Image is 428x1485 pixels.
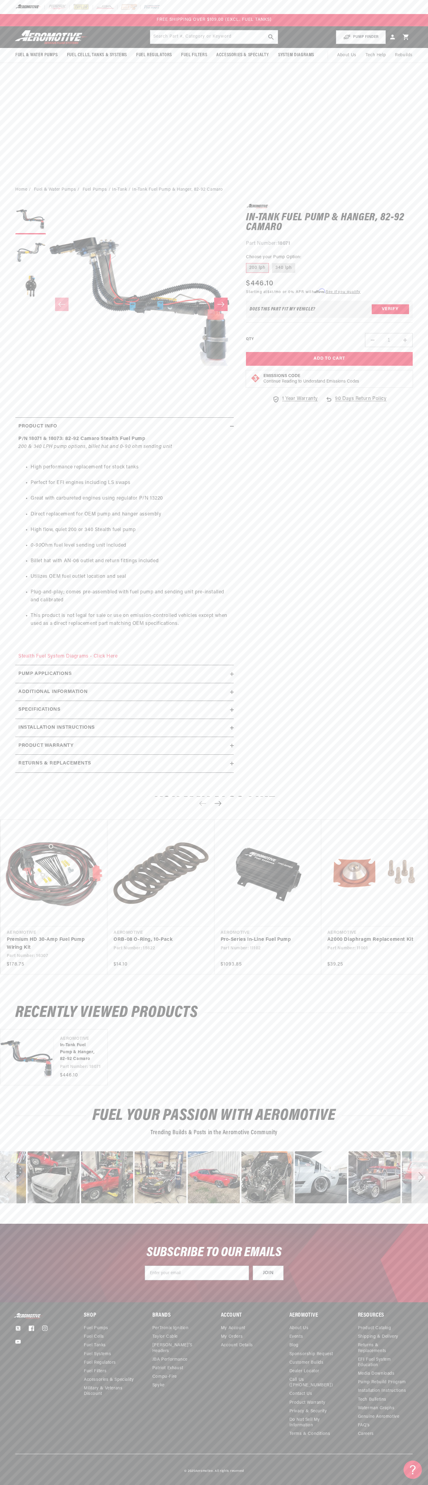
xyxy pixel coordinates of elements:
summary: Fuel Regulators [132,48,177,62]
a: Events [289,1333,303,1341]
h2: Fuel Your Passion with Aeromotive [15,1109,413,1123]
div: image number 11 [28,1151,80,1203]
a: Home [15,186,27,193]
a: FAQ’s [358,1421,370,1430]
label: 340 lph [272,263,295,273]
a: [PERSON_NAME]’s Headers [152,1341,203,1355]
a: Sponsorship Request [289,1350,333,1358]
a: Taylor Cable [152,1333,178,1341]
div: image number 17 [348,1151,400,1203]
a: Shipping & Delivery [358,1333,398,1341]
small: All rights reserved [215,1469,244,1473]
a: Spyke [152,1381,165,1390]
h2: Returns & replacements [18,760,91,768]
span: 90 Days Return Policy [335,395,387,409]
a: Pump Rebuild Program [358,1378,406,1387]
strong: Emissions Code [263,374,300,378]
a: In-Tank Fuel Pump & Hanger, 82-92 Camaro [60,1042,95,1062]
span: System Diagrams [278,52,314,58]
a: Fuel & Water Pumps [34,186,76,193]
li: Plug-and-play; comes pre-assembled with fuel pump and sending unit pre-installed and calibrated [31,588,231,604]
button: Previous slide [196,797,210,810]
summary: Rebuilds [390,48,417,63]
a: Compu-Fire [152,1373,177,1381]
button: Emissions CodeContinue Reading to Understand Emissions Codes [263,373,359,384]
div: Photo from a Shopper [135,1151,187,1203]
li: High flow, quiet 200 or 340 Stealth fuel pump [31,526,231,534]
nav: breadcrumbs [15,186,413,193]
button: JOIN [253,1266,284,1280]
summary: Additional information [15,683,234,701]
a: My Account [221,1325,245,1333]
span: $446.10 [246,278,274,289]
button: Next slide [211,797,225,810]
summary: System Diagrams [274,48,319,62]
li: Perfect for EFI engines including LS swaps [31,479,231,487]
p: Starting at /mo or 0% APR with . [246,289,360,295]
a: Account Details [221,1341,253,1350]
li: Billet hat with AN-06 outlet and return fittings included [31,557,231,565]
a: Customer Builds [289,1358,324,1367]
div: Does This part fit My vehicle? [250,307,315,312]
em: 200 & 340 LPH pump options, billet hat and 0-90 ohm sending unit [18,444,172,449]
a: Installation Instructions [358,1387,406,1395]
a: Genuine Aeromotive [358,1413,400,1421]
a: Patriot Exhaust [152,1364,183,1373]
summary: Installation Instructions [15,719,234,737]
span: $41 [267,290,274,294]
span: Affirm [314,289,325,293]
button: Add to Cart [246,352,413,366]
div: image number 12 [81,1151,133,1203]
h2: Pump Applications [18,670,72,678]
media-gallery: Gallery Viewer [15,204,234,405]
div: Photo from a Shopper [28,1151,80,1203]
button: Slide right [214,298,228,311]
a: Contact Us [289,1390,312,1398]
div: image number 16 [295,1151,347,1203]
a: Terms & Conditions [289,1430,330,1438]
a: PerTronix Ignition [152,1325,189,1333]
button: Load image 1 in gallery view [15,204,46,234]
input: Search by Part Number, Category or Keyword [150,30,278,44]
li: Ohm fuel level sending unit included [31,542,231,550]
img: Emissions code [251,373,260,383]
a: JBA Performance [152,1355,188,1364]
summary: Specifications [15,701,234,719]
h2: Installation Instructions [18,724,95,732]
a: Military & Veterans Discount [84,1384,139,1398]
li: This product is not legal for sale or use on emission-controlled vehicles except when used as a d... [31,612,231,628]
h2: Recently Viewed Products [15,1006,413,1020]
h2: Product Info [18,423,57,431]
label: 200 lph [246,263,269,273]
summary: Fuel & Water Pumps [11,48,62,62]
li: Great with carbureted engines using regulator P/N 13220 [31,495,231,503]
a: Fuel Regulators [84,1358,116,1367]
label: QTY [246,337,254,342]
a: Careers [358,1430,374,1438]
h1: In-Tank Fuel Pump & Hanger, 82-92 Camaro [246,213,413,232]
span: About Us [337,53,356,57]
span: FREE SHIPPING OVER $109.00 (EXCL. FUEL TANKS) [157,17,272,22]
span: Fuel Cells, Tanks & Systems [67,52,127,58]
a: Fuel Cells [84,1333,104,1341]
li: Direct replacement for OEM pump and hanger assembly [31,511,231,519]
span: Fuel Regulators [136,52,172,58]
h2: Product warranty [18,742,74,750]
em: 0-90 [31,543,41,548]
a: Pro-Series In-Line Fuel Pump [221,936,309,944]
summary: Accessories & Specialty [212,48,274,62]
a: Waterman Graphs [358,1404,395,1413]
a: EFI Fuel System Education [358,1355,408,1369]
button: search button [264,30,278,44]
summary: Pump Applications [15,665,234,683]
button: Slide left [55,298,69,311]
div: image number 14 [188,1151,240,1203]
div: Photo from a Shopper [241,1151,293,1203]
button: PUMP FINDER [336,30,386,44]
h2: You may also like [15,796,413,810]
input: Enter your email [145,1266,249,1280]
a: Fuel Filters [84,1367,106,1376]
div: image number 15 [241,1151,293,1203]
a: Media Downloads [358,1369,395,1378]
a: About Us [333,48,361,63]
